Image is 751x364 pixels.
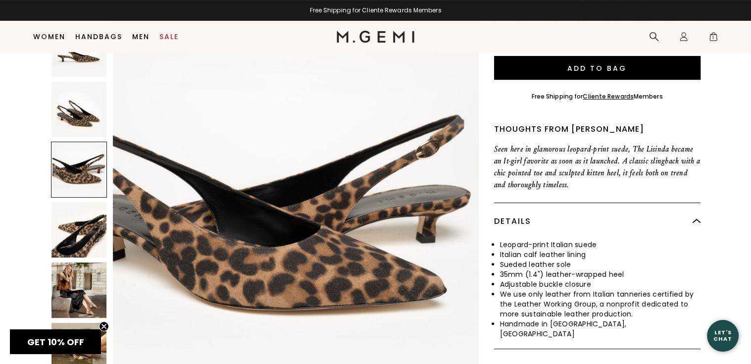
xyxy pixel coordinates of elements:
li: Sueded leather sole [500,260,701,269]
div: Details [494,203,701,240]
div: Thoughts from [PERSON_NAME] [494,123,701,135]
li: Italian calf leather lining [500,250,701,260]
div: Let's Chat [707,329,739,342]
div: Free Shipping for Members [532,93,663,101]
a: Cliente Rewards [583,92,634,101]
div: GET 10% OFFClose teaser [10,329,101,354]
li: Adjustable buckle closure [500,279,701,289]
img: The Lisinda [51,203,107,258]
span: 1 [708,34,718,44]
img: The Lisinda [51,82,107,137]
li: We use only leather from Italian tanneries certified by the Leather Working Group, a nonprofit de... [500,289,701,319]
span: GET 10% OFF [27,336,84,348]
a: Women [33,33,65,41]
a: Handbags [75,33,122,41]
a: Men [132,33,150,41]
p: Seen here in glamorous leopard-print suede, The Lisinda became an It-girl favorite as soon as it ... [494,143,701,191]
button: Add to Bag [494,56,701,80]
li: Handmade in [GEOGRAPHIC_DATA], [GEOGRAPHIC_DATA] [500,319,701,339]
button: Close teaser [99,321,109,331]
img: M.Gemi [337,31,414,43]
a: Sale [159,33,179,41]
li: Leopard-print Italian suede [500,240,701,250]
img: The Lisinda [51,263,107,318]
li: 35mm (1.4") leather-wrapped heel [500,269,701,279]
